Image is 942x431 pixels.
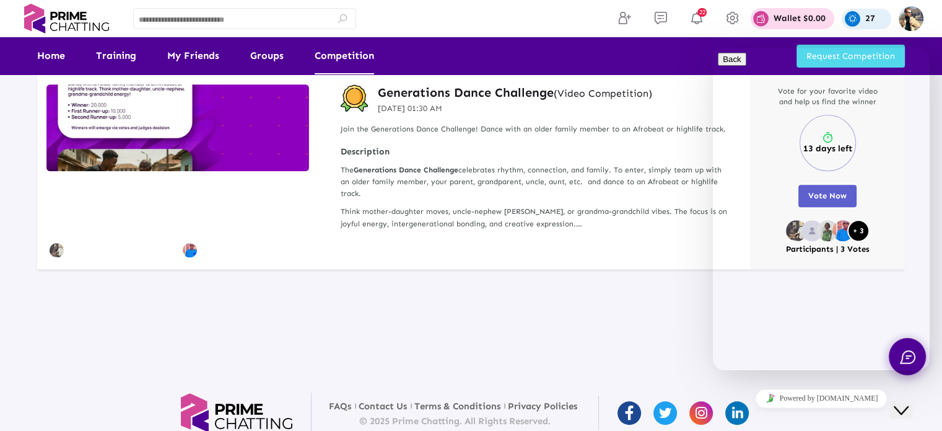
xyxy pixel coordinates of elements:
[250,37,284,74] a: Groups
[67,246,118,253] p: [PERSON_NAME]
[98,202,124,228] mat-icon: play_arrow
[232,202,258,228] mat-icon: play_arrow
[341,124,731,135] p: Join the Generations Dance Challenge! Dance with an older family member to an Afrobeat or highlif...
[865,14,875,23] p: 27
[554,87,652,99] small: (Video Competition)
[697,8,707,17] span: 22
[329,416,581,426] p: © 2025 Prime Chatting. All Rights Reserved.
[46,84,309,171] img: IMGWA1756411202294.jpg
[899,6,923,31] img: img
[167,37,219,74] a: My Friends
[378,84,652,100] h3: Generations Dance Challenge
[315,37,374,74] a: Competition
[329,401,351,412] a: FAQs
[890,381,930,419] iframe: chat widget
[414,401,500,412] a: Terms & Conditions
[96,37,136,74] a: Training
[19,4,115,33] img: logo
[341,206,731,229] p: Think mother-daughter moves, uncle-nephew [PERSON_NAME], or grandma-grandchild vibes. The focus i...
[713,48,930,370] iframe: chat widget
[796,45,905,68] button: Request Competition
[341,146,731,158] strong: Description
[50,243,64,257] img: LC2S3xJp.png
[354,166,458,174] strong: Generations Dance Challenge
[774,14,826,23] p: Wallet $0.00
[378,84,652,100] a: Generations Dance Challenge(Video Competition)
[378,102,652,115] p: [DATE] 01:30 AM
[341,164,731,200] p: The celebrates rhythm, connection, and family. To enter, simply team up with an older family memb...
[37,37,65,74] a: Home
[713,384,930,412] iframe: chat widget
[183,243,197,257] img: 685ac97471744e6fe051d443_1755610091860.png
[200,246,251,253] p: [PERSON_NAME]
[508,401,577,412] a: Privacy Policies
[359,401,407,412] a: Contact Us
[341,84,369,112] img: competition-badge.svg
